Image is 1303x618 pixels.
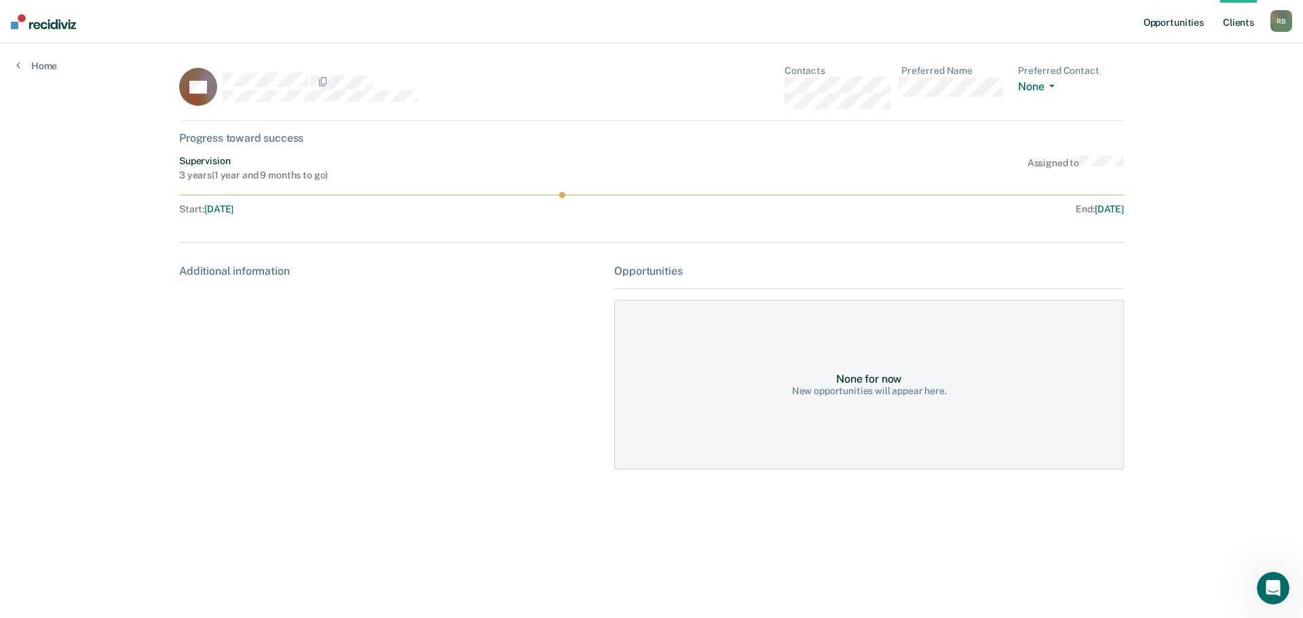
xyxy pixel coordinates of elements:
span: [DATE] [204,204,233,214]
iframe: Intercom live chat [1257,572,1289,604]
div: 3 years ( 1 year and 9 months to go ) [179,170,328,181]
button: RB [1270,10,1292,32]
dt: Preferred Name [901,65,1007,77]
dt: Contacts [785,65,890,77]
button: None [1018,80,1060,96]
div: End : [658,204,1124,215]
div: Progress toward success [179,132,1124,144]
div: Assigned to [1027,155,1124,181]
div: R B [1270,10,1292,32]
div: Additional information [179,265,603,277]
div: Opportunities [614,265,1124,277]
div: Supervision [179,155,328,167]
span: [DATE] [1095,204,1124,214]
div: None for now [836,372,902,385]
div: New opportunities will appear here. [792,385,947,397]
dt: Preferred Contact [1018,65,1124,77]
a: Home [16,60,57,72]
img: Recidiviz [11,14,76,29]
div: Start : [179,204,652,215]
